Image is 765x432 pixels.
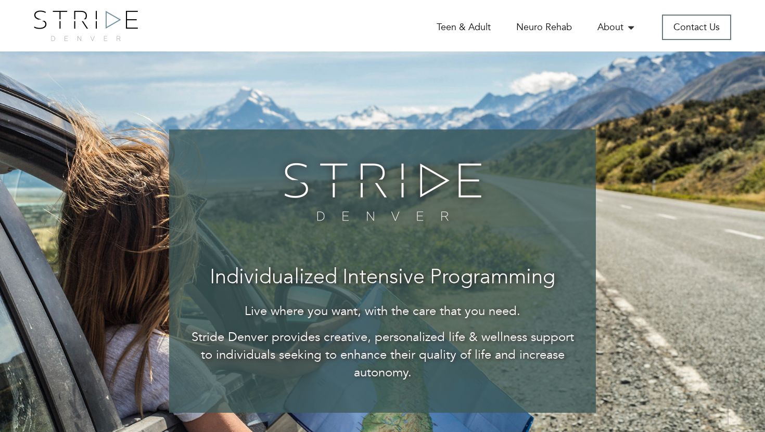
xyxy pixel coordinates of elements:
[597,21,636,34] a: About
[190,303,575,320] p: Live where you want, with the care that you need.
[277,155,488,228] img: banner-logo.png
[34,10,138,41] img: logo.png
[437,21,491,34] a: Teen & Adult
[190,267,575,290] h3: Individualized Intensive Programming
[516,21,572,34] a: Neuro Rehab
[662,15,731,40] a: Contact Us
[190,329,575,382] p: Stride Denver provides creative, personalized life & wellness support to individuals seeking to e...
